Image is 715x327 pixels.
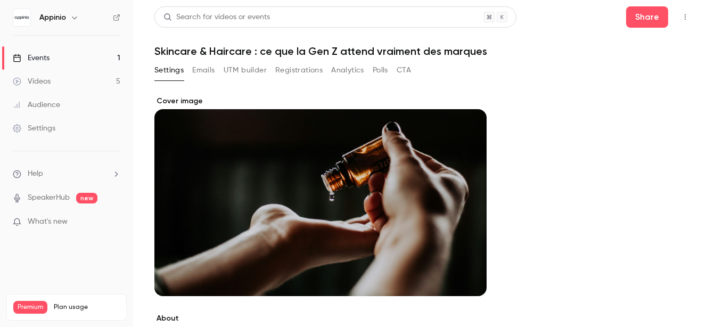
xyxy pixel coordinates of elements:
[154,62,184,79] button: Settings
[39,12,66,23] h6: Appinio
[13,168,120,179] li: help-dropdown-opener
[331,62,364,79] button: Analytics
[397,62,411,79] button: CTA
[13,100,60,110] div: Audience
[76,193,97,203] span: new
[13,9,30,26] img: Appinio
[154,96,487,296] section: Cover image
[28,216,68,227] span: What's new
[154,45,694,58] h1: Skincare & Haircare : ce que la Gen Z attend vraiment des marques
[13,301,47,314] span: Premium
[154,313,487,324] label: About
[13,53,50,63] div: Events
[163,12,270,23] div: Search for videos or events
[28,168,43,179] span: Help
[28,192,70,203] a: SpeakerHub
[54,303,120,312] span: Plan usage
[373,62,388,79] button: Polls
[13,76,51,87] div: Videos
[108,217,120,227] iframe: Noticeable Trigger
[275,62,323,79] button: Registrations
[13,123,55,134] div: Settings
[192,62,215,79] button: Emails
[154,96,487,107] label: Cover image
[626,6,668,28] button: Share
[224,62,267,79] button: UTM builder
